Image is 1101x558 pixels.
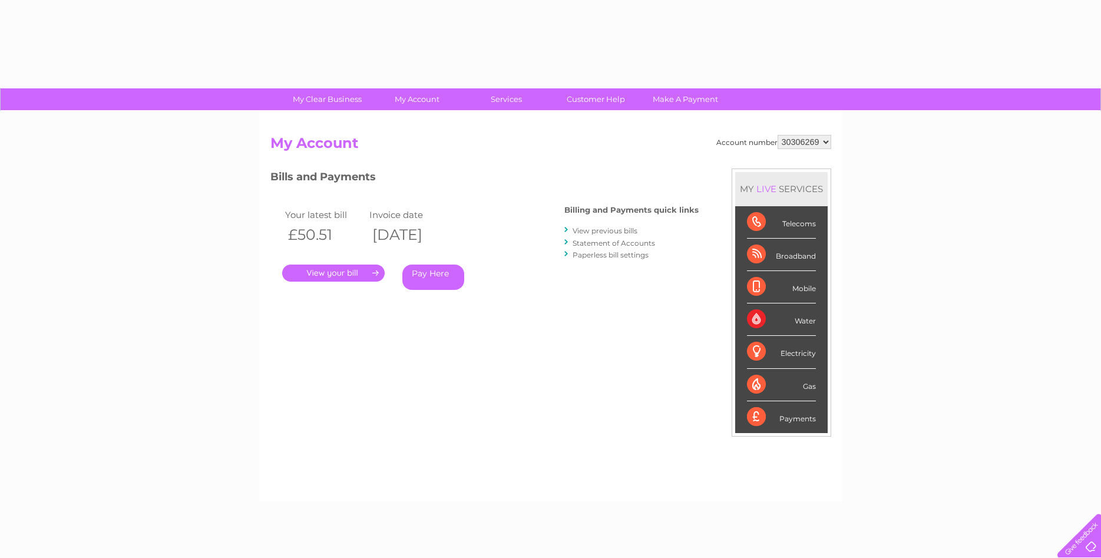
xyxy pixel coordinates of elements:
[747,206,816,239] div: Telecoms
[747,271,816,303] div: Mobile
[270,169,699,189] h3: Bills and Payments
[754,183,779,194] div: LIVE
[366,207,451,223] td: Invoice date
[747,336,816,368] div: Electricity
[735,172,828,206] div: MY SERVICES
[547,88,644,110] a: Customer Help
[573,226,637,235] a: View previous bills
[564,206,699,214] h4: Billing and Payments quick links
[282,207,367,223] td: Your latest bill
[282,265,385,282] a: .
[402,265,464,290] a: Pay Here
[573,239,655,247] a: Statement of Accounts
[279,88,376,110] a: My Clear Business
[747,401,816,433] div: Payments
[282,223,367,247] th: £50.51
[458,88,555,110] a: Services
[573,250,649,259] a: Paperless bill settings
[747,303,816,336] div: Water
[270,135,831,157] h2: My Account
[368,88,465,110] a: My Account
[747,369,816,401] div: Gas
[366,223,451,247] th: [DATE]
[716,135,831,149] div: Account number
[747,239,816,271] div: Broadband
[637,88,734,110] a: Make A Payment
